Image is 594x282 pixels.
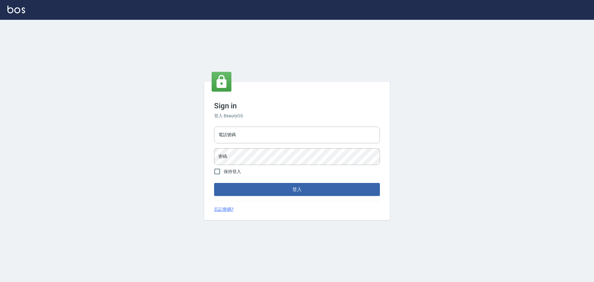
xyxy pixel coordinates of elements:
button: 登入 [214,183,380,196]
h6: 登入 BeautyOS [214,113,380,119]
h3: Sign in [214,102,380,110]
img: Logo [7,6,25,13]
span: 保持登入 [224,168,241,175]
a: 忘記密碼? [214,206,234,213]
